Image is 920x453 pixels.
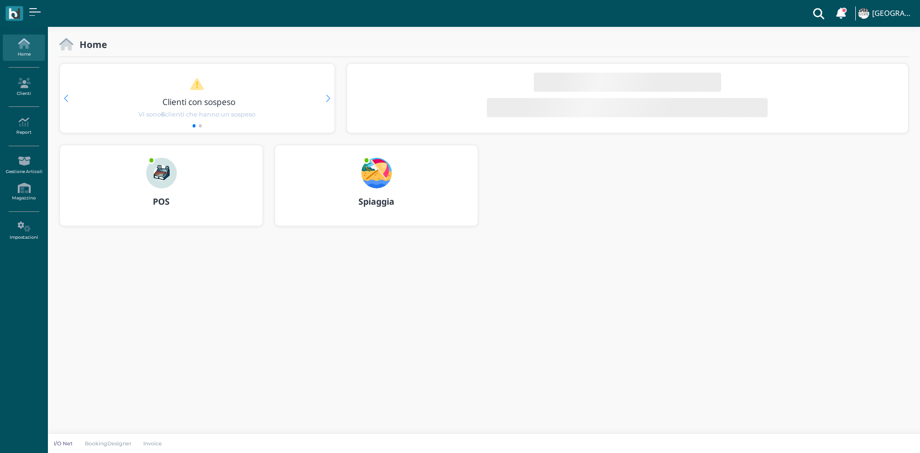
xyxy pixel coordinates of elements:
h4: [GEOGRAPHIC_DATA] [872,10,914,18]
b: 6 [161,111,165,118]
div: Next slide [326,95,330,102]
a: Clienti [3,74,45,100]
a: Home [3,35,45,61]
img: ... [361,158,392,188]
a: ... Spiaggia [275,145,478,238]
h3: Clienti con sospeso [80,97,318,106]
a: ... [GEOGRAPHIC_DATA] [857,2,914,25]
b: POS [153,196,170,207]
a: Magazzino [3,179,45,205]
h2: Home [73,39,107,49]
a: Impostazioni [3,218,45,244]
div: Previous slide [64,95,68,102]
a: Report [3,113,45,139]
a: ... POS [59,145,263,238]
iframe: Help widget launcher [852,423,912,445]
span: Vi sono clienti che hanno un sospeso [138,110,255,119]
a: Gestione Articoli [3,152,45,178]
div: 1 / 2 [60,64,334,133]
img: logo [9,8,20,19]
b: Spiaggia [358,196,394,207]
img: ... [146,158,177,188]
a: Clienti con sospeso Vi sono6clienti che hanno un sospeso [78,78,316,119]
img: ... [858,8,869,19]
